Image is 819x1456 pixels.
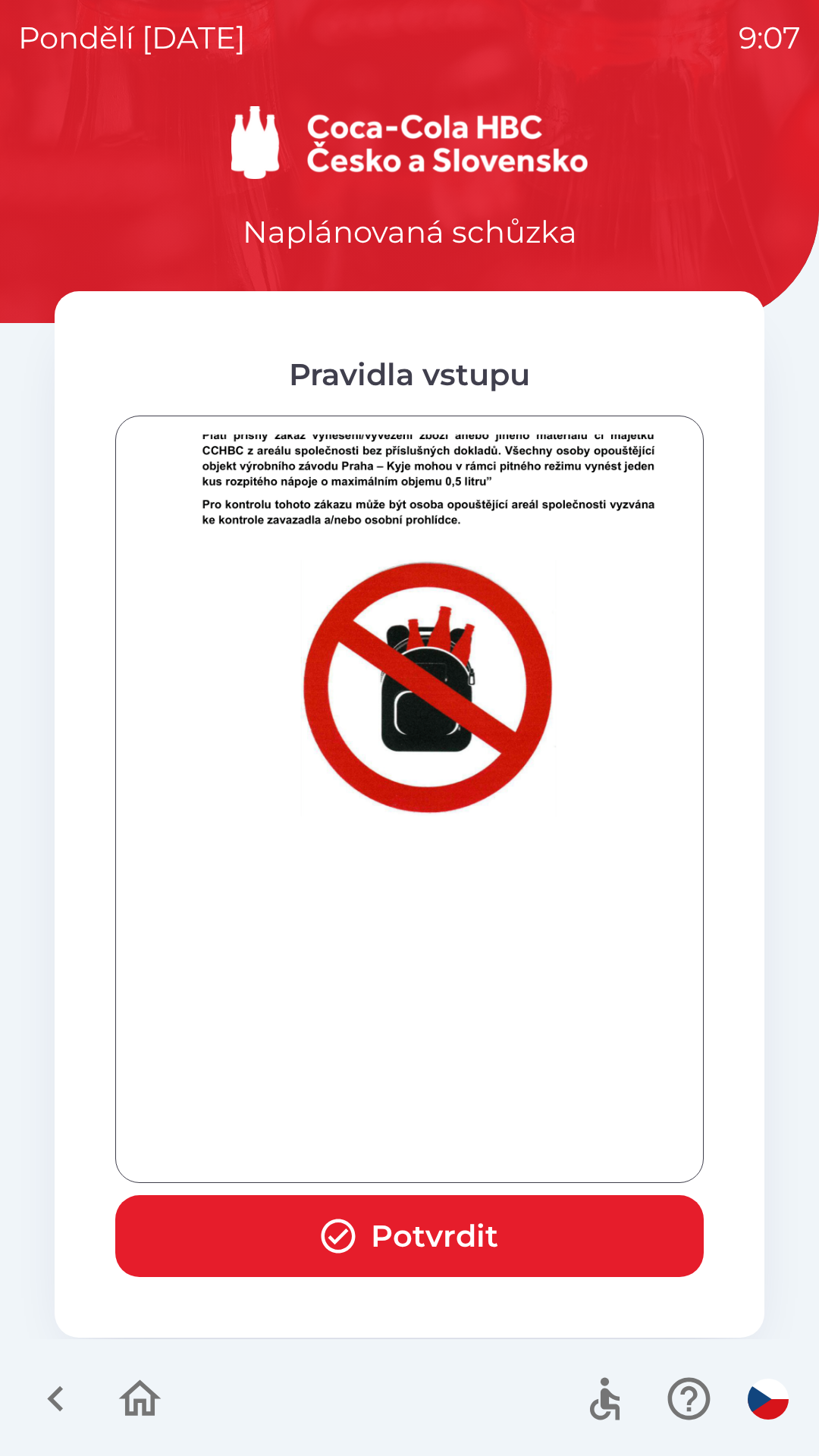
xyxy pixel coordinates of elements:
p: pondělí [DATE] [18,15,246,61]
p: 9:07 [739,15,801,61]
img: 8ACAgQIECBAgAABAhkBgZC5whACBAgQIECAAAECf4EBZgLcOhrudfsAAAAASUVORK5CYII= [134,360,723,1122]
p: Naplánovaná schůzka [243,209,577,255]
img: cs flag [748,1379,789,1420]
div: Pravidla vstupu [115,352,704,397]
img: Logo [55,106,764,179]
button: Potvrdit [115,1195,704,1277]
